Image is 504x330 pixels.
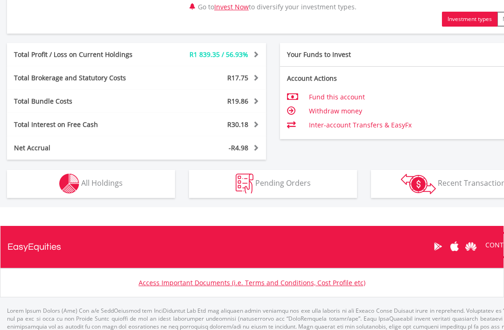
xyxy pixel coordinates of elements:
[214,2,249,11] a: Invest Now
[446,232,462,261] a: Apple
[462,232,479,261] a: Huawei
[7,143,158,153] div: Net Accrual
[227,73,248,82] span: R17.75
[227,97,248,105] span: R19.86
[227,120,248,129] span: R30.18
[7,120,158,129] div: Total Interest on Free Cash
[255,178,311,188] span: Pending Orders
[81,178,123,188] span: All Holdings
[7,170,175,198] button: All Holdings
[139,278,365,287] a: Access Important Documents (i.e. Terms and Conditions, Cost Profile etc)
[280,50,410,59] div: Your Funds to Invest
[430,232,446,261] a: Google Play
[7,50,158,59] div: Total Profit / Loss on Current Holdings
[401,174,436,194] img: transactions-zar-wht.png
[442,12,497,27] button: Investment types
[236,174,253,194] img: pending_instructions-wht.png
[189,50,248,59] span: R1 839.35 / 56.93%
[7,226,61,268] a: EasyEquities
[189,170,357,198] button: Pending Orders
[7,97,158,106] div: Total Bundle Costs
[7,73,158,83] div: Total Brokerage and Statutory Costs
[229,143,248,152] span: -R4.98
[280,74,410,83] div: Account Actions
[59,174,79,194] img: holdings-wht.png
